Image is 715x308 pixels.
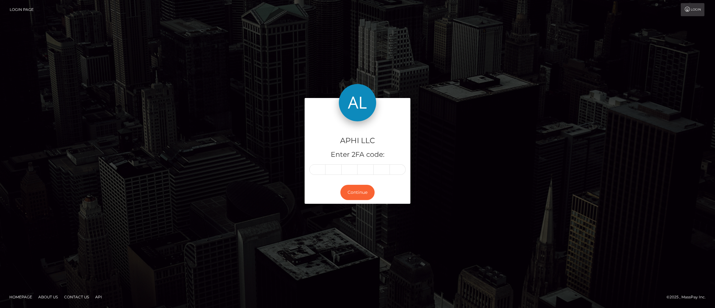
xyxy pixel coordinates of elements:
a: API [93,292,105,302]
a: Contact Us [62,292,91,302]
h4: APHI LLC [309,135,406,146]
h5: Enter 2FA code: [309,150,406,160]
div: © 2025 , MassPay Inc. [666,294,710,301]
a: About Us [36,292,60,302]
img: APHI LLC [339,84,376,121]
a: Homepage [7,292,35,302]
button: Continue [340,185,375,200]
a: Login [681,3,704,16]
a: Login Page [10,3,34,16]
